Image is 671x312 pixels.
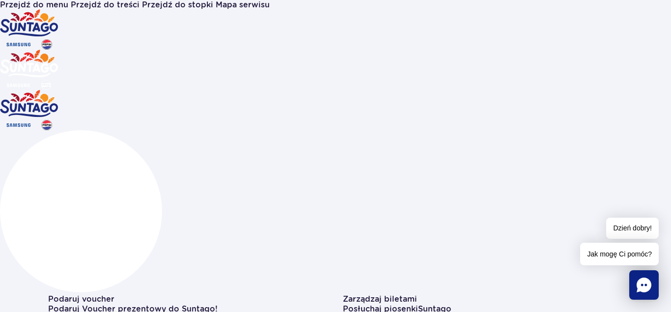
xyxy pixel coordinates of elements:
[606,218,659,239] span: Dzień dobry!
[343,294,417,304] a: Zarządzaj biletami
[629,270,659,300] div: Chat
[580,243,659,265] span: Jak mogę Ci pomóc?
[48,294,114,304] a: Podaruj voucher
